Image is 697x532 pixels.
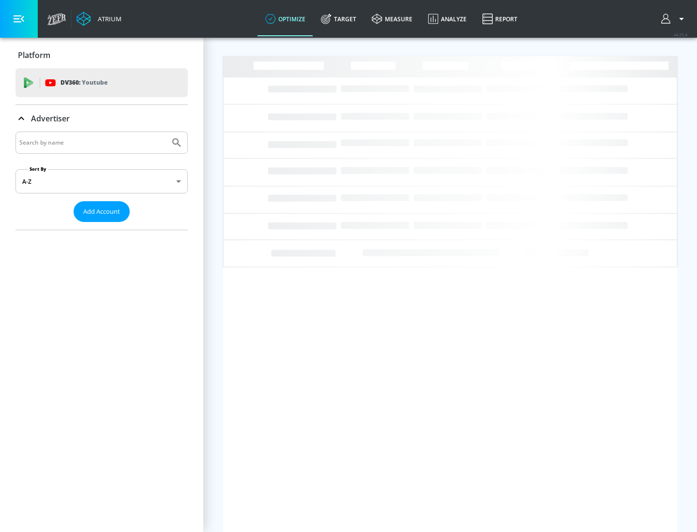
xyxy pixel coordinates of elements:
p: DV360: [61,77,107,88]
div: Platform [15,42,188,69]
p: Youtube [82,77,107,88]
button: Add Account [74,201,130,222]
a: Analyze [420,1,474,36]
div: Advertiser [15,132,188,230]
a: Atrium [76,12,121,26]
div: Advertiser [15,105,188,132]
input: Search by name [19,136,166,149]
a: Target [313,1,364,36]
nav: list of Advertiser [15,222,188,230]
a: measure [364,1,420,36]
div: Atrium [94,15,121,23]
p: Advertiser [31,113,70,124]
div: DV360: Youtube [15,68,188,97]
a: Report [474,1,525,36]
span: v 4.25.4 [674,32,687,37]
a: optimize [258,1,313,36]
span: Add Account [83,206,120,217]
div: A-Z [15,169,188,193]
label: Sort By [28,166,48,172]
p: Platform [18,50,50,60]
